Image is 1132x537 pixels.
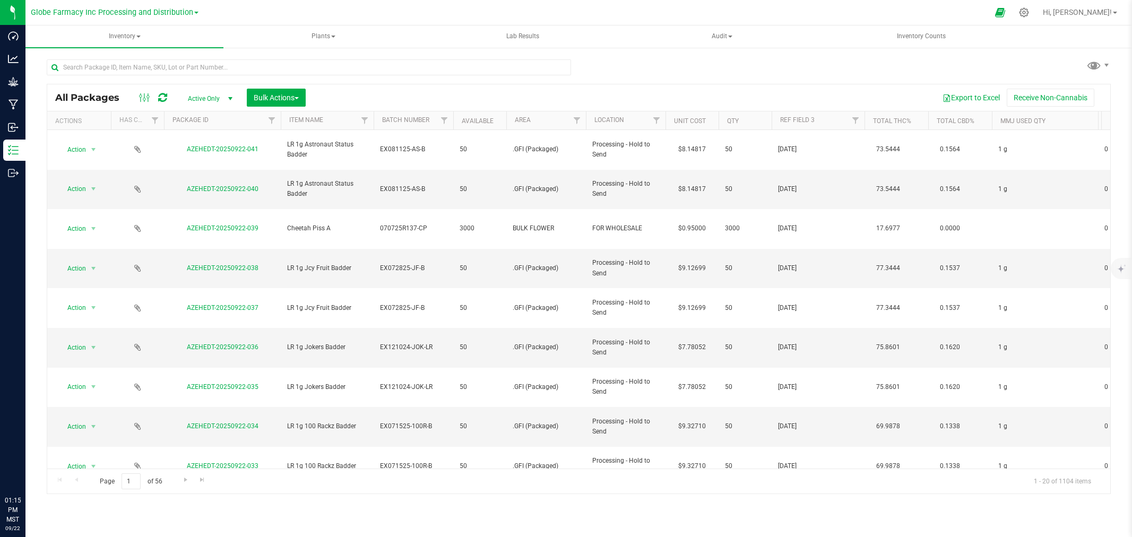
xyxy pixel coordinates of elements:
[58,221,87,236] span: Action
[648,111,666,129] a: Filter
[592,298,659,318] span: Processing - Hold to Send
[778,382,858,392] span: [DATE]
[778,342,858,352] span: [DATE]
[936,89,1007,107] button: Export to Excel
[871,419,905,434] span: 69.9878
[47,59,571,75] input: Search Package ID, Item Name, SKU, Lot or Part Number...
[58,181,87,196] span: Action
[515,116,531,124] a: Area
[87,300,100,315] span: select
[935,142,965,157] span: 0.1564
[847,111,865,129] a: Filter
[424,25,622,48] a: Lab Results
[935,221,965,236] span: 0.0000
[460,263,500,273] span: 50
[187,343,258,351] a: AZEHEDT-20250922-036
[287,140,367,160] span: LR 1g Astronaut Status Badder
[871,221,905,236] span: 17.6977
[727,117,739,125] a: Qty
[935,261,965,276] span: 0.1537
[436,111,453,129] a: Filter
[58,142,87,157] span: Action
[871,300,905,316] span: 77.3444
[513,382,580,392] span: .GFI (Packaged)
[592,223,659,233] span: FOR WHOLESALE
[513,342,580,352] span: .GFI (Packaged)
[287,382,367,392] span: LR 1g Jokers Badder
[287,421,367,431] span: LR 1g 100 Rackz Badder
[8,145,19,155] inline-svg: Inventory
[380,184,447,194] span: EX081125-AS-B
[568,111,586,129] a: Filter
[623,25,821,48] a: Audit
[380,382,447,392] span: EX121024-JOK-LR
[25,25,223,48] span: Inventory
[380,263,447,273] span: EX072825-JF-B
[592,417,659,437] span: Processing - Hold to Send
[513,184,580,194] span: .GFI (Packaged)
[666,130,719,170] td: $8.14817
[666,170,719,210] td: $8.14817
[778,223,858,233] span: [DATE]
[935,458,965,474] span: 0.1338
[8,168,19,178] inline-svg: Outbound
[666,407,719,447] td: $9.32710
[998,342,1092,352] div: 1 g
[998,144,1092,154] div: 1 g
[287,179,367,199] span: LR 1g Astronaut Status Badder
[87,142,100,157] span: select
[380,144,447,154] span: EX081125-AS-B
[460,342,500,352] span: 50
[5,496,21,524] p: 01:15 PM MST
[460,303,500,313] span: 50
[592,140,659,160] span: Processing - Hold to Send
[666,368,719,408] td: $7.78052
[225,26,422,47] span: Plants
[492,32,554,41] span: Lab Results
[91,473,171,490] span: Page of 56
[778,421,858,431] span: [DATE]
[871,340,905,355] span: 75.8601
[8,31,19,41] inline-svg: Dashboard
[8,76,19,87] inline-svg: Grow
[873,117,911,125] a: Total THC%
[289,116,323,124] a: Item Name
[87,419,100,434] span: select
[674,117,706,125] a: Unit Cost
[460,461,500,471] span: 50
[187,462,258,470] a: AZEHEDT-20250922-033
[58,300,87,315] span: Action
[87,340,100,355] span: select
[666,328,719,368] td: $7.78052
[87,261,100,276] span: select
[871,458,905,474] span: 69.9878
[187,264,258,272] a: AZEHEDT-20250922-038
[8,122,19,133] inline-svg: Inbound
[380,342,447,352] span: EX121024-JOK-LR
[935,340,965,355] span: 0.1620
[195,473,210,488] a: Go to the last page
[594,116,624,124] a: Location
[998,303,1092,313] div: 1 g
[287,303,367,313] span: LR 1g Jcy Fruit Badder
[998,382,1092,392] div: 1 g
[624,26,820,47] span: Audit
[998,184,1092,194] div: 1 g
[187,185,258,193] a: AZEHEDT-20250922-040
[883,32,960,41] span: Inventory Counts
[666,209,719,249] td: $0.95000
[998,461,1092,471] div: 1 g
[87,459,100,474] span: select
[935,419,965,434] span: 0.1338
[380,223,447,233] span: 070725R137-CP
[382,116,429,124] a: Batch Number
[592,337,659,358] span: Processing - Hold to Send
[592,456,659,476] span: Processing - Hold to Send
[513,223,580,233] span: BULK FLOWER
[55,92,130,103] span: All Packages
[871,181,905,197] span: 73.5444
[513,461,580,471] span: .GFI (Packaged)
[58,419,87,434] span: Action
[780,116,815,124] a: Ref Field 3
[725,263,765,273] span: 50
